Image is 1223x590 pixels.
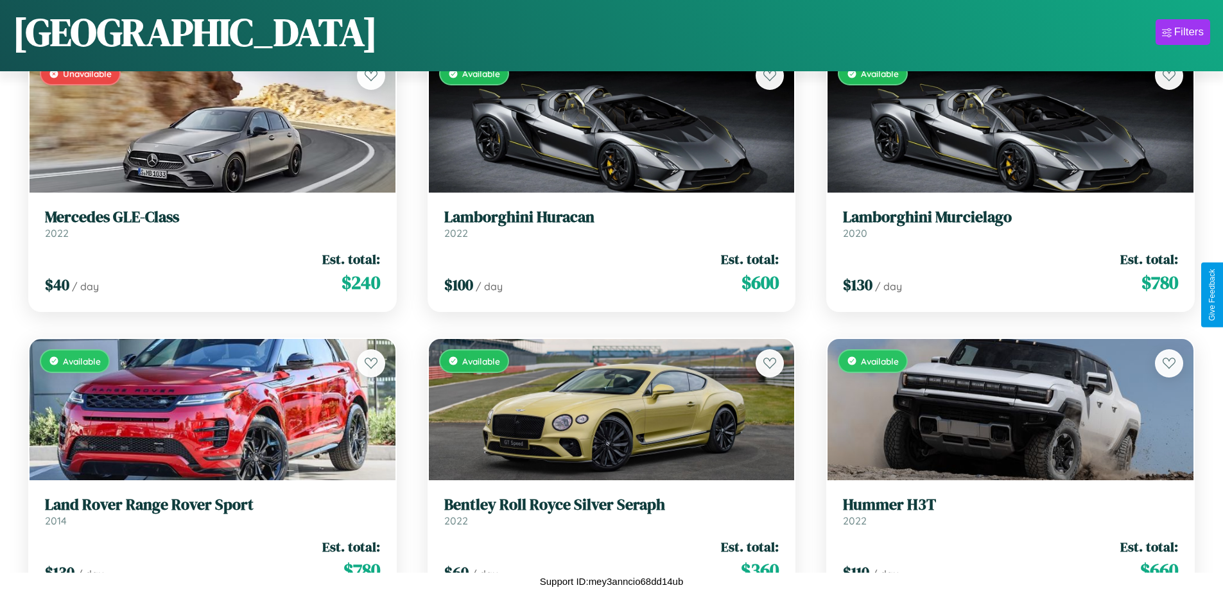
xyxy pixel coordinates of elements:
span: Unavailable [63,68,112,79]
a: Land Rover Range Rover Sport2014 [45,496,380,527]
span: $ 100 [444,274,473,295]
span: 2022 [444,514,468,527]
span: Available [462,356,500,367]
span: $ 130 [843,274,872,295]
span: 2014 [45,514,67,527]
span: 2022 [444,227,468,239]
span: Est. total: [1120,250,1178,268]
span: / day [872,568,899,580]
span: / day [72,280,99,293]
h3: Lamborghini Murcielago [843,208,1178,227]
span: Available [63,356,101,367]
span: 2022 [45,227,69,239]
span: $ 780 [343,557,380,583]
span: / day [77,568,104,580]
span: $ 240 [342,270,380,295]
a: Mercedes GLE-Class2022 [45,208,380,239]
span: Est. total: [322,250,380,268]
span: Est. total: [1120,537,1178,556]
p: Support ID: mey3anncio68dd14ub [540,573,684,590]
span: $ 660 [1140,557,1178,583]
span: Available [861,68,899,79]
span: $ 130 [45,562,74,583]
span: $ 40 [45,274,69,295]
div: Filters [1174,26,1204,39]
a: Bentley Roll Royce Silver Seraph2022 [444,496,779,527]
span: $ 60 [444,562,469,583]
span: 2022 [843,514,867,527]
a: Lamborghini Murcielago2020 [843,208,1178,239]
span: Est. total: [721,537,779,556]
span: / day [476,280,503,293]
h3: Bentley Roll Royce Silver Seraph [444,496,779,514]
a: Lamborghini Huracan2022 [444,208,779,239]
span: Est. total: [721,250,779,268]
h3: Land Rover Range Rover Sport [45,496,380,514]
span: $ 110 [843,562,869,583]
a: Hummer H3T2022 [843,496,1178,527]
span: Available [861,356,899,367]
div: Give Feedback [1208,269,1217,321]
span: $ 780 [1141,270,1178,295]
h3: Mercedes GLE-Class [45,208,380,227]
h1: [GEOGRAPHIC_DATA] [13,6,377,58]
h3: Lamborghini Huracan [444,208,779,227]
span: Est. total: [322,537,380,556]
span: $ 600 [742,270,779,295]
button: Filters [1156,19,1210,45]
span: / day [875,280,902,293]
span: $ 360 [741,557,779,583]
h3: Hummer H3T [843,496,1178,514]
span: / day [471,568,498,580]
span: Available [462,68,500,79]
span: 2020 [843,227,867,239]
